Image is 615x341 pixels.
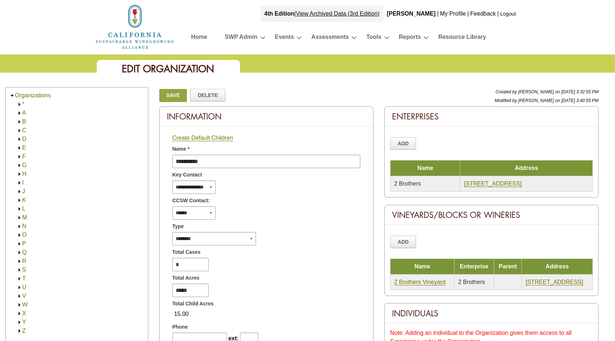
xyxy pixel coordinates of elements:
[172,223,184,230] span: Type
[460,161,593,176] td: Address
[95,4,175,50] img: logo_cswa2x.png
[296,11,380,17] a: View Archived Data (3rd Edition)
[17,215,22,220] img: Expand M
[275,32,294,45] a: Events
[17,206,22,212] img: Expand L
[385,304,598,323] div: Individuals
[172,171,202,179] span: Key Contact
[17,171,22,177] img: Expand H
[385,205,598,225] div: Vineyards/Blocks or Wineries
[470,11,496,17] a: Feedback
[390,161,460,176] td: Name
[22,319,26,325] a: Y
[22,127,27,133] a: C
[17,137,22,142] img: Expand D
[95,23,175,29] a: Home
[22,197,26,203] a: K
[399,32,421,45] a: Reports
[390,259,454,275] td: Name
[394,279,446,285] a: 2 Brothers Vineyard
[522,259,593,275] td: Address
[500,11,516,17] a: Logout
[495,89,599,103] span: Created by [PERSON_NAME] on [DATE] 3:32:55 PM Modified by [PERSON_NAME] on [DATE] 3:40:55 PM
[17,328,22,334] img: Expand Z
[17,145,22,151] img: Expand E
[387,11,436,17] b: [PERSON_NAME]
[17,163,22,168] img: Expand G
[17,293,22,299] img: Expand V
[464,180,522,187] a: [STREET_ADDRESS]
[17,259,22,264] img: Expand R
[22,301,28,308] a: W
[22,136,27,142] a: D
[17,119,22,125] img: Expand B
[22,145,26,151] a: E
[261,6,383,22] div: |
[17,276,22,281] img: Expand T
[17,267,22,273] img: Expand S
[17,180,22,186] img: Expand I
[22,284,27,290] a: U
[390,137,416,150] a: Add
[436,6,439,22] div: |
[17,241,22,247] img: Expand P
[264,11,295,17] strong: 4th Edition
[160,107,373,126] div: Information
[15,92,51,98] a: Organizations
[22,206,25,212] a: L
[122,62,215,75] span: Edit Organization
[17,110,22,116] img: Expand A
[17,285,22,290] img: Expand U
[17,154,22,159] img: Expand F
[438,32,486,45] a: Resource Library
[172,197,210,204] span: CCSW Contact:
[458,279,485,285] span: 2 Brothers
[22,162,27,168] a: G
[17,320,22,325] img: Expand Y
[172,308,191,320] span: 15.00
[311,32,349,45] a: Assessments
[17,232,22,238] img: Expand O
[390,236,416,248] a: Add
[22,232,27,238] a: O
[17,302,22,308] img: Expand W
[22,110,26,116] a: A
[159,89,187,102] a: Save
[497,6,500,22] div: |
[191,32,207,45] a: Home
[172,323,188,331] span: Phone
[17,224,22,229] img: Expand N
[172,300,214,308] span: Total Child Acres
[17,198,22,203] img: Expand K
[17,102,22,107] img: Expand
[366,32,381,45] a: Tools
[494,259,522,275] td: Parent
[172,274,200,282] span: Total Acres
[440,11,466,17] a: My Profile
[22,258,27,264] a: R
[22,223,27,229] a: N
[17,128,22,133] img: Expand C
[385,107,598,126] div: Enterprises
[454,259,494,275] td: Enterprise
[22,267,26,273] a: S
[22,240,26,247] a: P
[22,214,27,220] a: M
[22,179,24,186] a: I
[172,248,201,256] span: Total Cases
[17,250,22,255] img: Expand Q
[467,6,470,22] div: |
[22,293,26,299] a: V
[17,189,22,194] img: Expand J
[22,275,26,281] a: T
[172,135,233,141] a: Create Default Children
[225,32,257,45] a: SWP Admin
[22,153,26,159] a: F
[22,171,27,177] a: H
[22,188,25,194] a: J
[9,93,15,98] img: Collapse Organizations
[22,249,27,255] a: Q
[22,310,26,316] a: X
[190,89,225,101] a: Delete
[390,176,460,192] td: 2 Brothers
